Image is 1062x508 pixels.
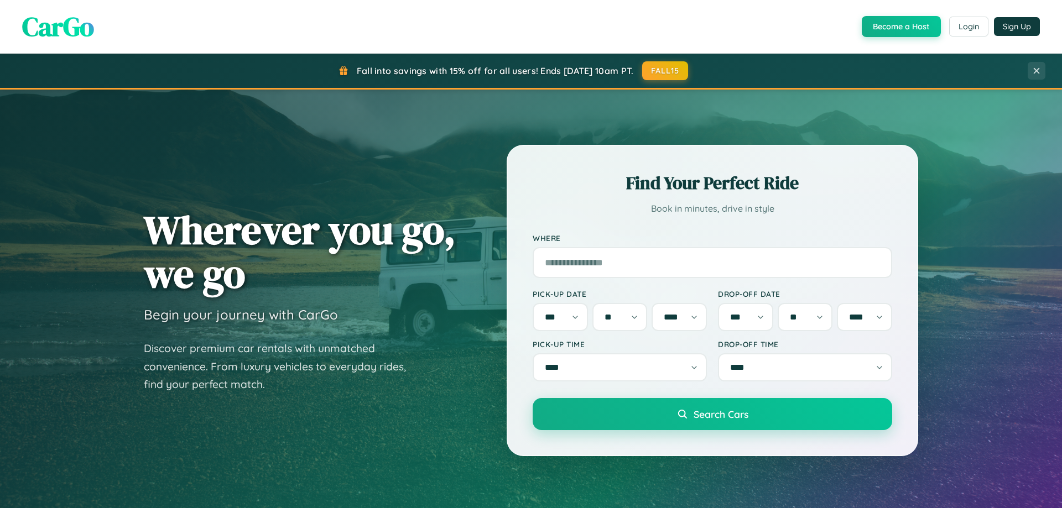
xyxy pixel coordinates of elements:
h2: Find Your Perfect Ride [533,171,892,195]
label: Drop-off Time [718,339,892,349]
label: Pick-up Date [533,289,707,298]
button: Become a Host [862,16,941,37]
span: Search Cars [694,408,748,420]
span: CarGo [22,8,94,45]
label: Where [533,233,892,243]
p: Discover premium car rentals with unmatched convenience. From luxury vehicles to everyday rides, ... [144,339,420,394]
p: Book in minutes, drive in style [533,201,892,217]
h1: Wherever you go, we go [144,208,456,295]
label: Drop-off Date [718,289,892,298]
button: Search Cars [533,398,892,430]
button: FALL15 [642,61,689,80]
span: Fall into savings with 15% off for all users! Ends [DATE] 10am PT. [357,65,634,76]
label: Pick-up Time [533,339,707,349]
button: Sign Up [994,17,1040,36]
h3: Begin your journey with CarGo [144,306,338,323]
button: Login [949,17,988,36]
